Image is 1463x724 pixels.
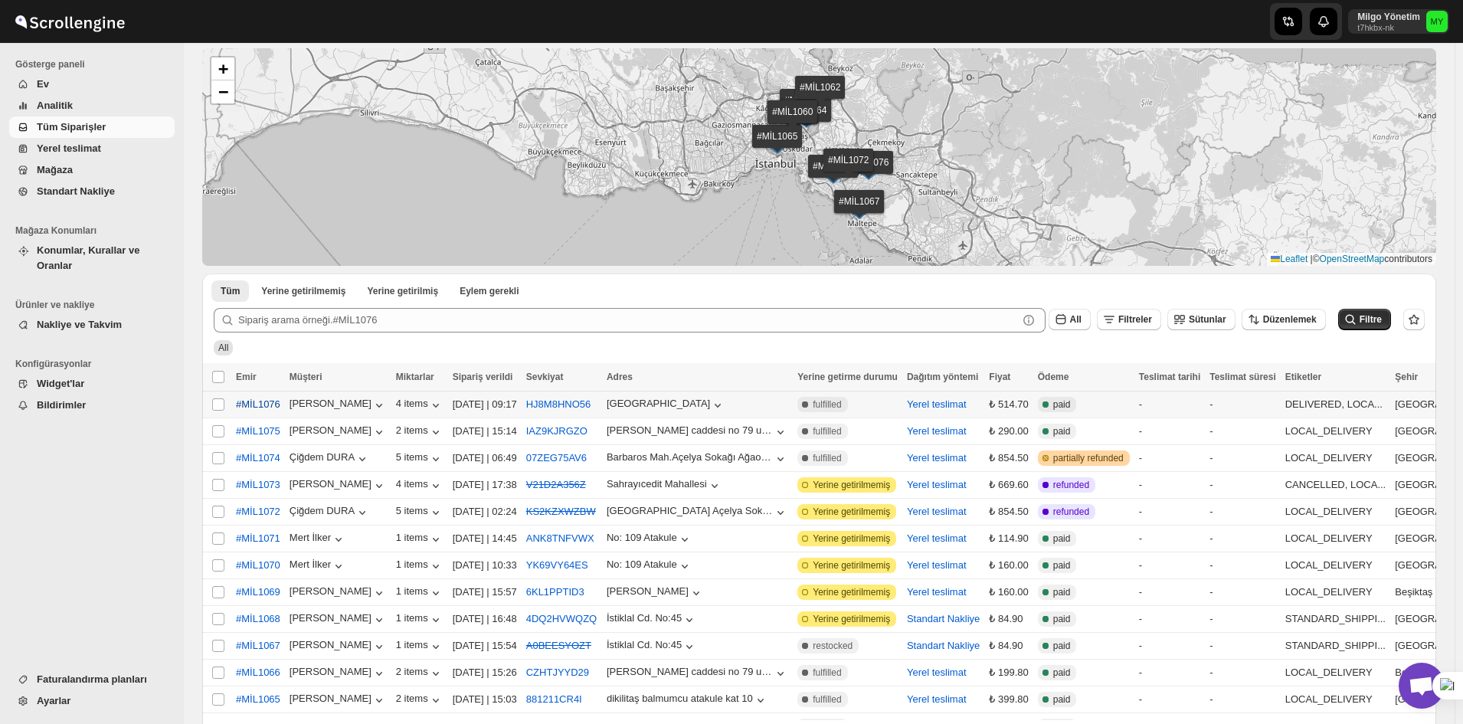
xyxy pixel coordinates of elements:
div: [PERSON_NAME] [290,424,387,440]
button: [PERSON_NAME] [290,478,387,493]
div: [DATE] | 15:26 [453,665,517,680]
button: Tüm Siparişler [9,116,175,138]
div: [DATE] | 17:38 [453,477,517,493]
span: Yerine getirilmemiş [813,479,890,491]
div: ₺ 84.90 [989,638,1028,654]
span: Etiketler [1285,372,1321,382]
div: [DATE] | 06:49 [453,450,517,466]
button: Unfulfilled [252,280,355,302]
button: İstiklal Cd. No:45 [607,639,697,654]
span: Ev [37,78,49,90]
span: Mağaza Konumları [15,224,176,237]
button: 1 items [396,532,443,547]
button: Filtreler [1097,309,1161,330]
button: [GEOGRAPHIC_DATA] Açelya Sokak Ağaoğlu Moontown Sitesi A1-2 Blok D:8 [607,505,788,520]
span: #MİL1075 [236,424,280,439]
img: Marker [781,113,804,129]
img: Marker [795,111,818,128]
button: YK69VY64ES [526,559,588,571]
div: STANDARD_SHIPPI... [1285,611,1386,627]
div: - [1209,585,1275,600]
button: 4 items [396,478,443,493]
div: LOCAL_DELIVERY [1285,665,1386,680]
a: Zoom out [211,80,234,103]
div: © contributors [1267,253,1436,266]
span: Dağıtım yöntemi [907,372,978,382]
div: [PERSON_NAME] caddesi no 79 ulus [607,424,773,436]
span: #MİL1067 [236,638,280,654]
img: Marker [795,110,818,127]
div: - [1209,665,1275,680]
div: DELIVERED, LOCA... [1285,397,1386,412]
div: - [1139,450,1200,466]
button: #MİL1074 [227,446,290,470]
button: Ayarlar [9,690,175,712]
button: Yerel teslimat [907,398,967,410]
div: [PERSON_NAME] [290,666,387,681]
button: V21D2A356Z [526,479,586,490]
button: 07ZEG75AV6 [526,452,587,464]
button: 881211CR4I [526,693,582,705]
div: No: 109 Atakule [607,532,677,543]
button: Çiğdem DURA [290,451,370,467]
button: Yerel teslimat [907,425,967,437]
s: KS2KZXWZBW [526,506,596,517]
div: ₺ 199.80 [989,665,1028,680]
button: IAZ9KJRGZO [526,425,587,437]
span: Yerine getirilmemiş [813,586,890,598]
div: [DATE] | 14:45 [453,531,517,546]
div: - [1209,397,1275,412]
span: Adres [607,372,633,382]
button: Faturalandırma planları [9,669,175,690]
button: Yerel teslimat [907,506,967,517]
img: Marker [809,88,832,105]
span: Ürünler ve nakliye [15,299,176,311]
button: 2 items [396,424,443,440]
span: #MİL1071 [236,531,280,546]
div: ₺ 160.00 [989,585,1028,600]
span: Filtreler [1118,314,1152,325]
div: [PERSON_NAME] [290,612,387,627]
div: [DATE] | 15:57 [453,585,517,600]
div: 2 items [396,693,443,708]
button: ANK8TNFVWX [526,532,594,544]
span: #MİL1069 [236,585,280,600]
div: 5 items [396,505,443,520]
button: [PERSON_NAME] [290,639,387,654]
span: − [218,82,228,101]
button: No: 109 Atakule [607,532,692,547]
button: Yerel teslimat [907,693,967,705]
button: [PERSON_NAME] [290,693,387,708]
span: Sevkiyat [526,372,564,382]
button: 1 items [396,639,443,654]
div: İstiklal Cd. No:45 [607,612,682,624]
span: paid [1053,613,1071,625]
button: 4 items [396,398,443,413]
img: ScrollEngine [12,2,127,41]
button: #MİL1069 [227,580,290,604]
div: 1 items [396,559,443,574]
span: Teslimat tarihi [1139,372,1200,382]
div: - [1139,611,1200,627]
span: paid [1053,640,1071,652]
span: paid [1053,586,1071,598]
span: Yerine getirilmemiş [813,613,890,625]
a: OpenStreetMap [1320,254,1385,264]
span: Standart Nakliye [37,185,115,197]
img: Marker [822,167,845,184]
span: Yerine getirme durumu [797,372,898,382]
button: User menu [1348,9,1449,34]
s: A0BEESYOZT [526,640,591,651]
button: 1 items [396,612,443,627]
button: #MİL1076 [227,392,290,417]
button: Çiğdem DURA [290,505,370,520]
span: Analitik [37,100,73,111]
